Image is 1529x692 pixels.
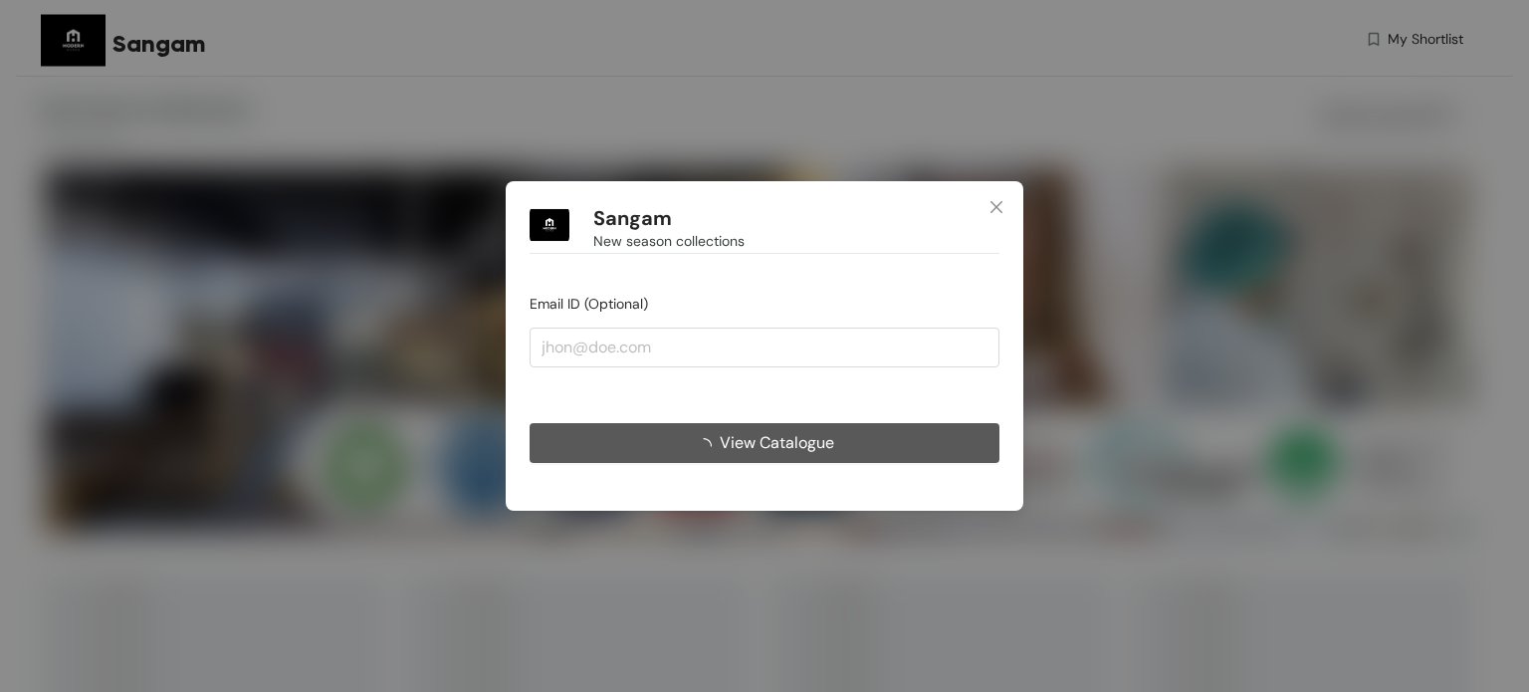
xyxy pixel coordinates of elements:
span: loading [696,438,720,454]
span: Email ID (Optional) [530,295,648,313]
input: jhon@doe.com [530,328,999,367]
button: View Catalogue [530,423,999,463]
img: Buyer Portal [530,205,569,245]
span: New season collections [593,230,745,252]
span: close [988,199,1004,215]
button: Close [970,181,1023,235]
span: View Catalogue [720,430,834,455]
h1: Sangam [593,206,672,231]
